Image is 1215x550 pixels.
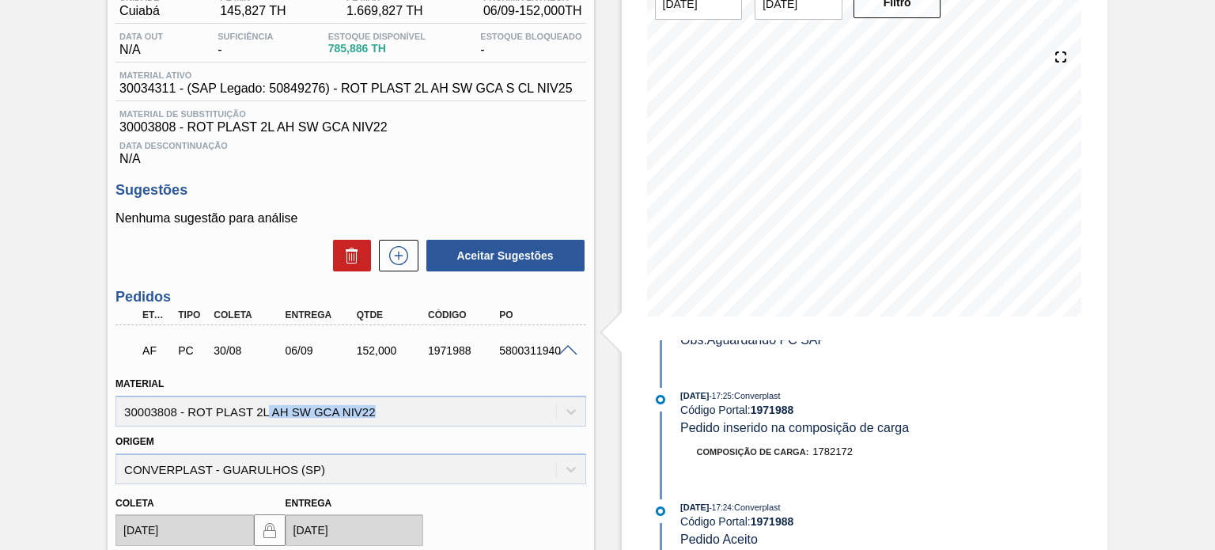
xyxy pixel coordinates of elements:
[710,392,732,400] span: - 17:25
[115,32,167,57] div: N/A
[119,82,572,96] span: 30034311 - (SAP Legado: 50849276) - ROT PLAST 2L AH SW GCA S CL NIV25
[710,503,732,512] span: - 17:24
[495,344,573,357] div: 5800311940
[353,309,431,321] div: Qtde
[483,4,582,18] span: 06/09 - 152,000 TH
[119,120,581,135] span: 30003808 - ROT PLAST 2L AH SW GCA NIV22
[480,32,581,41] span: Estoque Bloqueado
[210,309,288,321] div: Coleta
[214,32,277,57] div: -
[115,211,585,226] p: Nenhuma sugestão para análise
[119,4,160,18] span: Cuiabá
[680,404,1056,416] div: Código Portal:
[210,344,288,357] div: 30/08/2025
[119,32,163,41] span: Data out
[495,309,573,321] div: PO
[371,240,418,271] div: Nova sugestão
[680,391,709,400] span: [DATE]
[680,333,826,347] span: Obs: Aguardando PC SAP
[115,135,585,166] div: N/A
[353,344,431,357] div: 152,000
[680,533,758,546] span: Pedido Aceito
[346,4,423,18] span: 1.669,827 TH
[328,43,426,55] span: 785,886 TH
[260,521,279,540] img: locked
[751,404,794,416] strong: 1971988
[328,32,426,41] span: Estoque Disponível
[282,344,360,357] div: 06/09/2025
[115,182,585,199] h3: Sugestões
[142,344,170,357] p: AF
[680,421,909,434] span: Pedido inserido na composição de carga
[680,503,709,512] span: [DATE]
[119,141,581,150] span: Data Descontinuação
[218,32,273,41] span: Suficiência
[424,309,502,321] div: Código
[751,515,794,528] strong: 1971988
[115,289,585,305] h3: Pedidos
[656,395,665,404] img: atual
[115,498,153,509] label: Coleta
[426,240,585,271] button: Aceitar Sugestões
[680,515,1056,528] div: Código Portal:
[286,514,423,546] input: dd/mm/yyyy
[115,436,154,447] label: Origem
[286,498,332,509] label: Entrega
[418,238,586,273] div: Aceitar Sugestões
[732,503,781,512] span: : Converplast
[119,70,572,80] span: Material ativo
[174,309,210,321] div: Tipo
[138,333,174,368] div: Aguardando Faturamento
[115,378,164,389] label: Material
[254,514,286,546] button: locked
[424,344,502,357] div: 1971988
[697,447,809,457] span: Composição de Carga :
[325,240,371,271] div: Excluir Sugestões
[812,446,853,457] span: 1782172
[656,506,665,516] img: atual
[138,309,174,321] div: Etapa
[732,391,781,400] span: : Converplast
[220,4,286,18] span: 145,827 TH
[174,344,210,357] div: Pedido de Compra
[476,32,585,57] div: -
[119,109,581,119] span: Material de Substituição
[282,309,360,321] div: Entrega
[115,514,253,546] input: dd/mm/yyyy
